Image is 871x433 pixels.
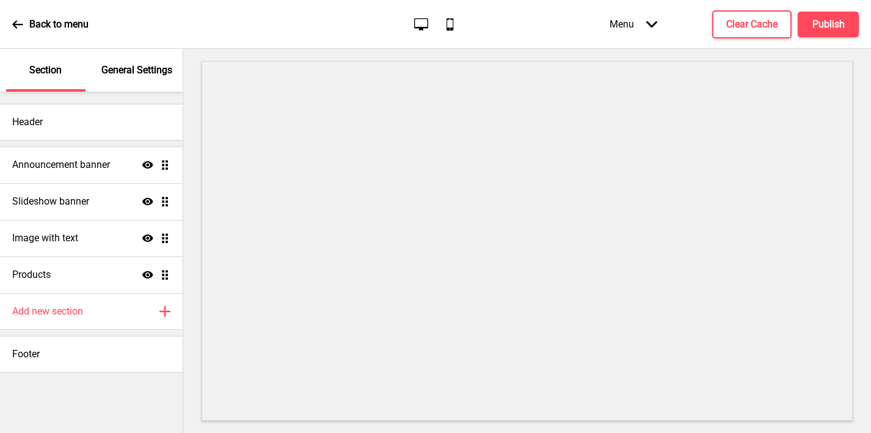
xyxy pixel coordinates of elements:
p: Section [29,64,62,77]
h4: Add new section [12,305,83,318]
h4: Footer [12,347,40,361]
h4: Clear Cache [726,18,778,31]
h4: Products [12,268,51,282]
p: General Settings [101,64,172,77]
div: Menu [597,6,669,42]
a: Back to menu [12,8,89,41]
p: Back to menu [29,18,89,31]
h4: Image with text [12,231,78,245]
h4: Header [12,115,43,129]
h4: Announcement banner [12,158,110,172]
h4: Slideshow banner [12,195,89,208]
button: Publish [798,12,859,37]
h4: Publish [812,18,845,31]
button: Clear Cache [712,10,792,38]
